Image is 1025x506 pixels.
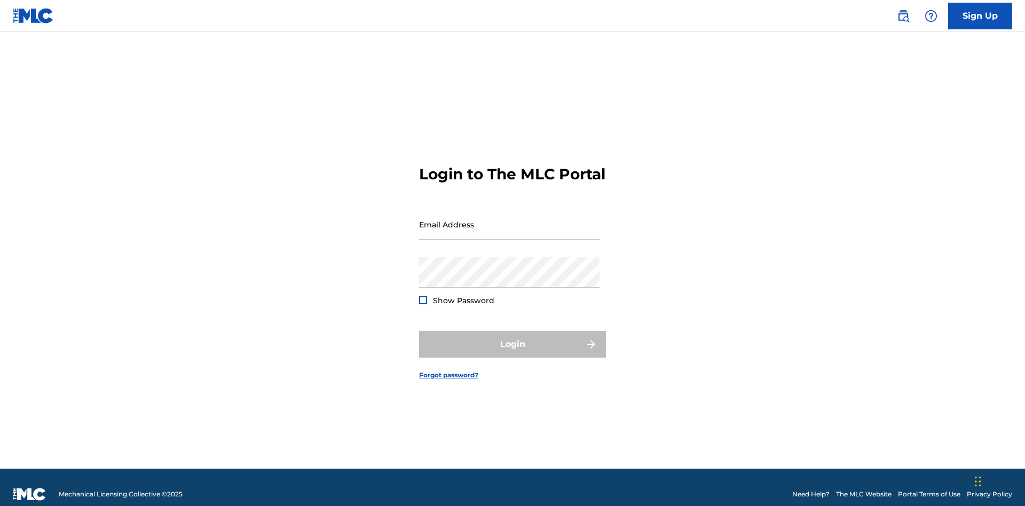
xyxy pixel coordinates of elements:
[836,489,892,499] a: The MLC Website
[433,296,494,305] span: Show Password
[975,465,981,497] div: Drag
[925,10,937,22] img: help
[897,10,910,22] img: search
[893,5,914,27] a: Public Search
[13,8,54,23] img: MLC Logo
[967,489,1012,499] a: Privacy Policy
[920,5,942,27] div: Help
[972,455,1025,506] iframe: Chat Widget
[419,165,605,184] h3: Login to The MLC Portal
[898,489,960,499] a: Portal Terms of Use
[13,488,46,501] img: logo
[59,489,183,499] span: Mechanical Licensing Collective © 2025
[419,370,478,380] a: Forgot password?
[948,3,1012,29] a: Sign Up
[792,489,830,499] a: Need Help?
